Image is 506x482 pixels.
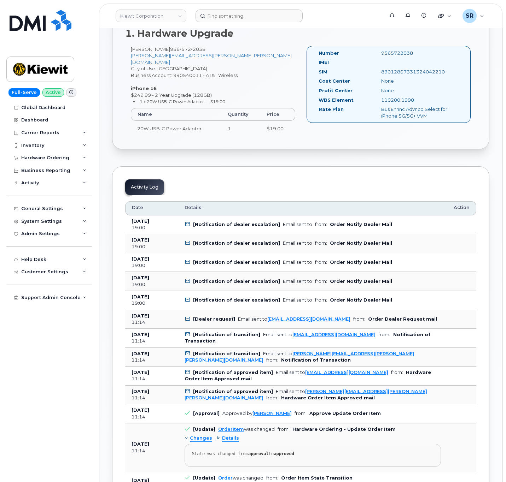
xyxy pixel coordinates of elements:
[131,121,221,136] td: 20W USB-C Power Adapter
[319,87,353,94] label: Profit Center
[319,106,344,113] label: Rate Plan
[185,389,427,400] div: Email sent to
[319,69,327,75] label: SIM
[278,427,290,432] span: from:
[309,411,381,416] b: Approve Update Order Item
[170,46,205,52] span: 956
[221,108,260,121] th: Quantity
[276,370,388,375] div: Email sent to
[132,204,143,211] span: Date
[132,351,149,356] b: [DATE]
[330,279,392,284] b: Order Notify Dealer Mail
[281,395,375,400] b: Hardware Order Item Approved mail
[319,78,350,84] label: Cost Center
[131,85,157,91] strong: iPhone 16
[132,237,149,243] b: [DATE]
[466,12,473,20] span: SR
[315,222,327,227] span: from:
[315,260,327,265] span: from:
[330,297,392,303] b: Order Notify Dealer Mail
[433,9,456,23] div: Quicklinks
[319,59,329,66] label: IMEI
[132,332,149,337] b: [DATE]
[132,275,149,280] b: [DATE]
[283,240,312,246] div: Email sent to
[192,451,434,457] div: State was changed from to
[132,441,149,447] b: [DATE]
[315,240,327,246] span: from:
[248,451,269,456] strong: approval
[218,427,275,432] div: was changed
[140,99,225,104] small: 1 x 20W USB-C Power Adapter — $19.00
[132,414,172,420] div: 11:14
[376,69,464,75] div: 89012807331324042210
[267,316,350,322] a: [EMAIL_ADDRESS][DOMAIN_NAME]
[125,28,233,39] strong: 1. Hardware Upgrade
[263,332,376,337] div: Email sent to
[132,357,172,363] div: 11:14
[283,297,312,303] div: Email sent to
[283,279,312,284] div: Email sent to
[132,225,172,231] div: 19:00
[260,121,295,136] td: $19.00
[131,53,292,65] a: [PERSON_NAME][EMAIL_ADDRESS][PERSON_NAME][PERSON_NAME][DOMAIN_NAME]
[193,389,273,394] b: [Notification of approved item]
[266,357,278,363] span: from:
[368,316,437,322] b: Order Dealer Request mail
[292,427,396,432] b: Hardware Ordering - Update Order Item
[447,201,476,215] th: Action
[218,475,263,481] div: was changed
[391,370,403,375] span: from:
[185,389,427,400] a: [PERSON_NAME][EMAIL_ADDRESS][PERSON_NAME][PERSON_NAME][DOMAIN_NAME]
[458,9,489,23] div: Sebastian Reissig
[193,297,280,303] b: [Notification of dealer escalation]
[196,10,303,22] input: Find something...
[283,260,312,265] div: Email sent to
[218,475,233,481] a: Order
[185,204,202,211] span: Details
[218,427,244,432] a: OrderItem
[252,411,292,416] a: [PERSON_NAME]
[193,279,280,284] b: [Notification of dealer escalation]
[132,395,172,401] div: 11:14
[319,50,339,56] label: Number
[376,97,464,103] div: 110200.1990
[305,370,388,375] a: [EMAIL_ADDRESS][DOMAIN_NAME]
[315,279,327,284] span: from:
[274,451,294,456] strong: approved
[193,351,260,356] b: [Notification of transition]
[193,475,215,481] b: [Update]
[132,281,172,288] div: 19:00
[132,313,149,319] b: [DATE]
[266,395,278,400] span: from:
[221,121,260,136] td: 1
[185,351,414,363] a: [PERSON_NAME][EMAIL_ADDRESS][PERSON_NAME][PERSON_NAME][DOMAIN_NAME]
[292,332,376,337] a: [EMAIL_ADDRESS][DOMAIN_NAME]
[260,108,295,121] th: Price
[376,50,464,56] div: 9565722038
[132,319,172,326] div: 11:14
[132,389,149,394] b: [DATE]
[376,78,464,84] div: None
[330,260,392,265] b: Order Notify Dealer Mail
[193,260,280,265] b: [Notification of dealer escalation]
[132,376,172,382] div: 11:14
[378,332,390,337] span: from:
[132,338,172,344] div: 11:14
[131,108,221,121] th: Name
[193,411,220,416] b: [Approval]
[281,475,353,481] b: Order Item State Transition
[116,10,186,22] a: Kiewit Corporation
[283,222,312,227] div: Email sent to
[330,222,392,227] b: Order Notify Dealer Mail
[315,297,327,303] span: from:
[319,97,354,103] label: WBS Element
[132,407,149,413] b: [DATE]
[132,219,149,224] b: [DATE]
[191,46,205,52] span: 2038
[353,316,365,322] span: from:
[376,106,464,119] div: Bus Enhnc Advncd Select for iPhone 5G/5G+ VVM
[238,316,350,322] div: Email sent to
[193,332,260,337] b: [Notification of transition]
[180,46,191,52] span: 572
